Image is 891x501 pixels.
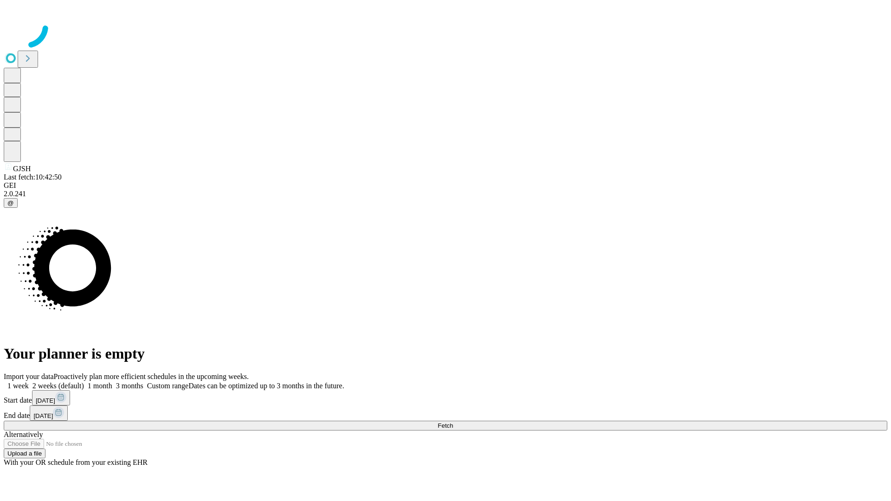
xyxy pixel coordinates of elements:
[4,449,45,458] button: Upload a file
[32,382,84,390] span: 2 weeks (default)
[4,373,54,380] span: Import your data
[438,422,453,429] span: Fetch
[4,198,18,208] button: @
[54,373,249,380] span: Proactively plan more efficient schedules in the upcoming weeks.
[4,345,887,362] h1: Your planner is empty
[4,390,887,405] div: Start date
[30,405,68,421] button: [DATE]
[36,397,55,404] span: [DATE]
[7,382,29,390] span: 1 week
[4,458,148,466] span: With your OR schedule from your existing EHR
[13,165,31,173] span: GJSH
[4,430,43,438] span: Alternatively
[147,382,188,390] span: Custom range
[7,199,14,206] span: @
[116,382,143,390] span: 3 months
[4,181,887,190] div: GEI
[88,382,112,390] span: 1 month
[4,421,887,430] button: Fetch
[33,412,53,419] span: [DATE]
[4,190,887,198] div: 2.0.241
[4,173,62,181] span: Last fetch: 10:42:50
[32,390,70,405] button: [DATE]
[188,382,344,390] span: Dates can be optimized up to 3 months in the future.
[4,405,887,421] div: End date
